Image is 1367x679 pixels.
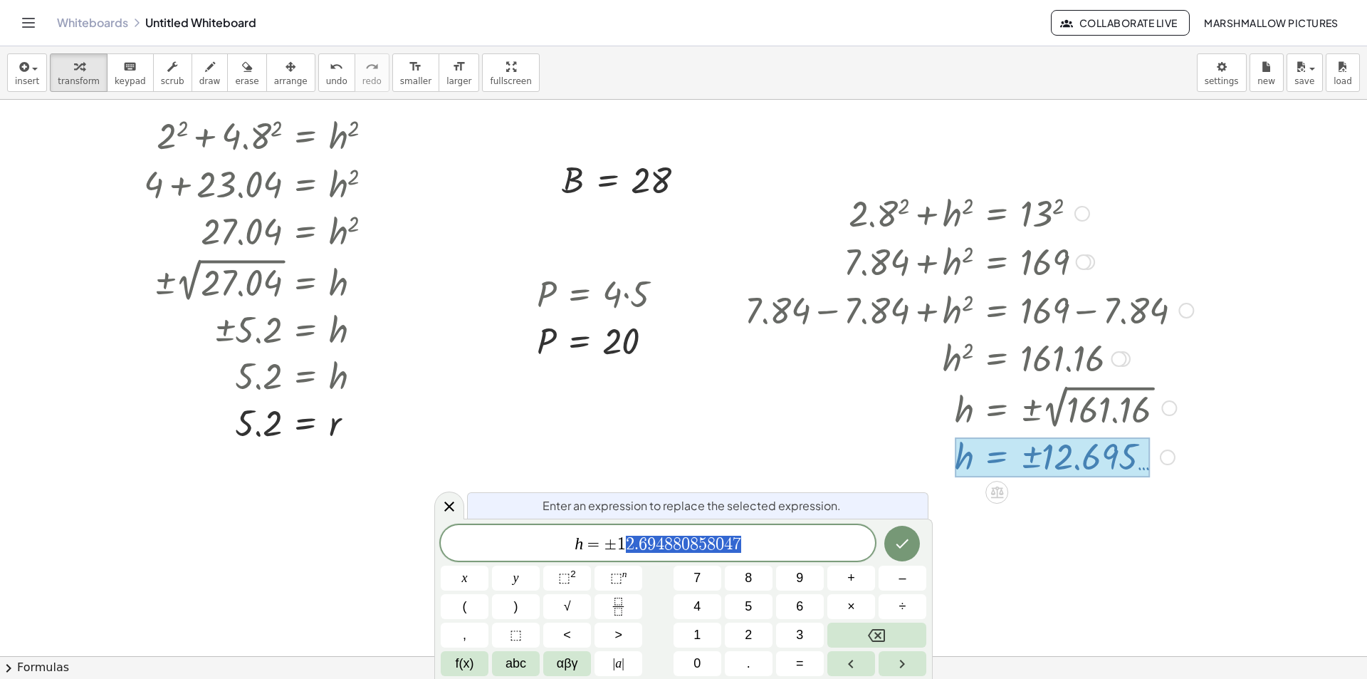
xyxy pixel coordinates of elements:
[595,623,642,648] button: Greater than
[639,536,647,553] span: 6
[614,626,622,645] span: >
[58,76,100,86] span: transform
[326,76,347,86] span: undo
[613,654,624,673] span: a
[733,536,741,553] span: 7
[899,597,906,616] span: ÷
[827,566,875,591] button: Plus
[462,569,468,588] span: x
[439,53,479,92] button: format_sizelarger
[227,53,266,92] button: erase
[1197,53,1247,92] button: settings
[1257,76,1275,86] span: new
[192,53,229,92] button: draw
[266,53,315,92] button: arrange
[604,536,617,553] span: ±
[50,53,108,92] button: transform
[57,16,128,30] a: Whiteboards
[827,651,875,676] button: Left arrow
[622,656,624,670] span: |
[693,626,701,645] span: 1
[456,654,474,673] span: f(x)
[879,594,926,619] button: Divide
[543,566,591,591] button: Squared
[698,536,707,553] span: 5
[365,58,379,76] i: redo
[1326,53,1360,92] button: load
[274,76,308,86] span: arrange
[1205,76,1239,86] span: settings
[847,597,855,616] span: ×
[745,626,752,645] span: 2
[543,497,841,514] span: Enter an expression to replace the selected expression.
[575,534,583,553] var: h
[776,651,824,676] button: Equals
[1051,10,1189,36] button: Collaborate Live
[1334,76,1352,86] span: load
[879,566,926,591] button: Minus
[847,569,855,588] span: +
[558,571,570,585] span: ⬚
[564,597,571,616] span: √
[161,76,184,86] span: scrub
[362,76,382,86] span: redo
[634,536,639,553] span: .
[1294,76,1314,86] span: save
[441,594,488,619] button: (
[446,76,471,86] span: larger
[622,569,627,579] sup: n
[693,569,701,588] span: 7
[563,626,571,645] span: <
[107,53,154,92] button: keyboardkeypad
[776,623,824,648] button: 3
[330,58,343,76] i: undo
[617,536,626,553] span: 1
[725,594,772,619] button: 5
[514,597,518,616] span: )
[747,654,750,673] span: .
[490,76,531,86] span: fullscreen
[656,536,664,553] span: 4
[796,597,803,616] span: 6
[725,651,772,676] button: .
[724,536,733,553] span: 4
[513,569,519,588] span: y
[674,566,721,591] button: 7
[115,76,146,86] span: keypad
[543,594,591,619] button: Square root
[899,569,906,588] span: –
[441,623,488,648] button: ,
[452,58,466,76] i: format_size
[1287,53,1323,92] button: save
[482,53,539,92] button: fullscreen
[707,536,716,553] span: 8
[693,654,701,673] span: 0
[123,58,137,76] i: keyboard
[827,623,926,648] button: Backspace
[463,626,466,645] span: ,
[796,626,803,645] span: 3
[674,623,721,648] button: 1
[7,53,47,92] button: insert
[985,481,1008,504] div: Apply the same math to both sides of the equation
[492,623,540,648] button: Placeholder
[827,594,875,619] button: Times
[745,597,752,616] span: 5
[492,651,540,676] button: Alphabet
[15,76,39,86] span: insert
[492,594,540,619] button: )
[441,566,488,591] button: x
[796,654,804,673] span: =
[745,569,752,588] span: 8
[674,594,721,619] button: 4
[570,569,576,579] sup: 2
[506,654,526,673] span: abc
[610,571,622,585] span: ⬚
[355,53,389,92] button: redoredo
[543,651,591,676] button: Greek alphabet
[626,536,634,553] span: 2
[492,566,540,591] button: y
[681,536,690,553] span: 0
[725,623,772,648] button: 2
[400,76,431,86] span: smaller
